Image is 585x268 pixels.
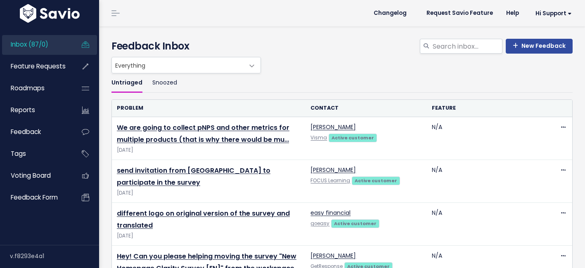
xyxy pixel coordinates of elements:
a: Help [500,7,526,19]
a: easy financial [310,209,351,217]
span: Everything [111,57,261,73]
a: different logo on original version of the survey and translated [117,209,290,230]
span: Reports [11,106,35,114]
a: We are going to collect pNPS and other metrics for multiple products (that is why there would be mu… [117,123,289,144]
a: [PERSON_NAME] [310,123,356,131]
a: [PERSON_NAME] [310,252,356,260]
a: Untriaged [111,73,142,93]
img: logo-white.9d6f32f41409.svg [18,4,82,23]
a: Hi Support [526,7,578,20]
strong: Active customer [355,177,397,184]
th: Contact [306,100,426,117]
a: Active customer [331,219,379,227]
a: Roadmaps [2,79,69,98]
span: Feedback [11,127,41,136]
div: v.f8293e4a1 [10,245,99,267]
th: Problem [112,100,306,117]
a: Feedback form [2,188,69,207]
input: Search inbox... [432,39,502,54]
td: N/A [427,203,548,246]
span: Feature Requests [11,62,66,71]
a: Inbox (87/0) [2,35,69,54]
a: Visma [310,134,327,141]
span: [DATE] [117,189,301,197]
a: Feedback [2,122,69,141]
span: [DATE] [117,146,301,155]
a: [PERSON_NAME] [310,166,356,174]
td: N/A [427,160,548,203]
span: Changelog [374,10,407,16]
a: send invitation from [GEOGRAPHIC_DATA] to participate in the survey [117,166,270,187]
a: Reports [2,101,69,120]
th: Feature [427,100,548,117]
span: Tags [11,149,26,158]
ul: Filter feature requests [111,73,573,93]
a: Tags [2,144,69,163]
td: N/A [427,117,548,160]
a: Feature Requests [2,57,69,76]
a: Snoozed [152,73,177,93]
span: Voting Board [11,171,51,180]
h4: Feedback Inbox [111,39,573,54]
a: Active customer [352,176,400,184]
a: FOCUS Learning [310,177,350,184]
span: Everything [112,57,244,73]
a: Active customer [329,133,377,141]
a: goeasy [310,220,329,227]
a: Voting Board [2,166,69,185]
span: Roadmaps [11,84,45,92]
span: Feedback form [11,193,58,202]
a: Request Savio Feature [420,7,500,19]
span: Inbox (87/0) [11,40,48,49]
a: New Feedback [506,39,573,54]
strong: Active customer [332,134,374,141]
span: [DATE] [117,232,301,240]
span: Hi Support [535,10,572,16]
strong: Active customer [334,220,377,227]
